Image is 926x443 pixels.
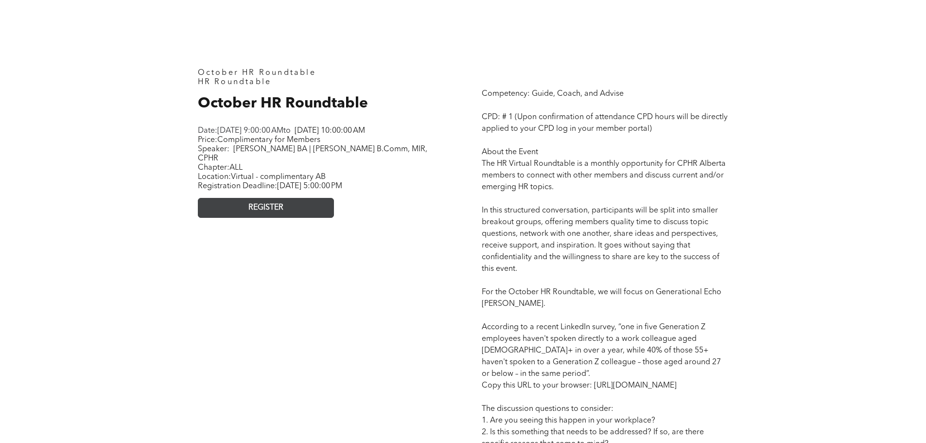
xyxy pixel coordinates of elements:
span: October HR Roundtable [198,96,368,111]
span: [DATE] 10:00:00 AM [295,127,365,135]
span: Chapter: [198,164,243,172]
span: Price: [198,136,320,144]
span: [DATE] 5:00:00 PM [277,182,342,190]
span: [DATE] 9:00:00 AM [217,127,283,135]
span: REGISTER [248,203,283,213]
span: Location: Registration Deadline: [198,173,342,190]
span: Date: to [198,127,291,135]
span: ALL [229,164,243,172]
span: Speaker: [198,145,229,153]
span: [PERSON_NAME] BA | [PERSON_NAME] B.Comm, MIR, CPHR [198,145,427,162]
span: Virtual - complimentary AB [231,173,326,181]
a: REGISTER [198,198,334,218]
span: October HR Roundtable [198,69,316,77]
span: HR Roundtable [198,78,272,86]
span: Complimentary for Members [217,136,320,144]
